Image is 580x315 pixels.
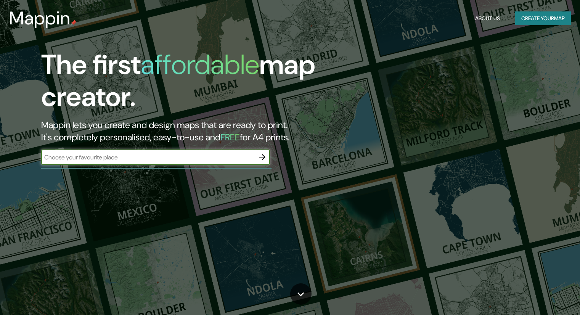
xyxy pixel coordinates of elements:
[220,131,240,143] h5: FREE
[71,20,77,26] img: mappin-pin
[41,49,331,119] h1: The first map creator.
[9,8,71,29] h3: Mappin
[41,119,331,143] h2: Mappin lets you create and design maps that are ready to print. It's completely personalised, eas...
[41,153,255,162] input: Choose your favourite place
[141,47,259,82] h1: affordable
[515,11,571,26] button: Create yourmap
[472,11,503,26] button: About Us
